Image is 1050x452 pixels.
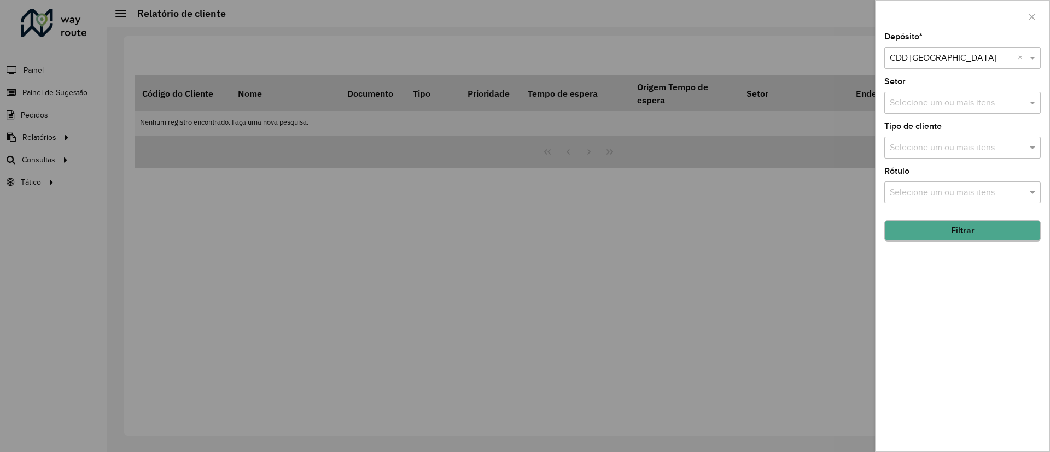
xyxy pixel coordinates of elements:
[884,120,942,133] label: Tipo de cliente
[1018,51,1027,64] span: Clear all
[884,30,923,43] label: Depósito
[884,165,909,178] label: Rótulo
[884,75,906,88] label: Setor
[884,220,1041,241] button: Filtrar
